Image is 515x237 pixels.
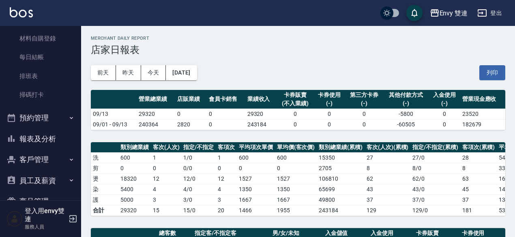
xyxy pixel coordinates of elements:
td: 240364 [137,119,175,130]
td: -5800 [383,109,428,119]
img: Logo [10,7,33,17]
td: 合計 [91,205,118,216]
td: 12 / 0 [181,173,216,184]
td: -60505 [383,119,428,130]
td: 37 [365,194,411,205]
td: 0 [216,163,237,173]
td: 0 [277,109,313,119]
div: (不入業績) [279,99,311,108]
button: Envy 雙連 [427,5,471,21]
td: 洗 [91,152,118,163]
td: 27 [365,152,411,163]
th: 客項次 [216,142,237,153]
td: 1667 [275,194,317,205]
td: 4 [151,184,182,194]
td: 0 [429,109,460,119]
button: 報表及分析 [3,128,78,149]
td: 2705 [317,163,365,173]
td: 5000 [118,194,151,205]
td: 0 [277,119,313,130]
div: (-) [385,99,426,108]
td: 29320 [137,109,175,119]
div: (-) [347,99,382,108]
td: 8 [365,163,411,173]
th: 單均價(客次價) [275,142,317,153]
td: 0 [275,163,317,173]
td: 45 [460,184,497,194]
td: 1527 [237,173,275,184]
td: 0 [207,119,245,130]
td: 2820 [175,119,207,130]
td: 23520 [460,109,505,119]
td: 0 [345,119,384,130]
td: 181 [460,205,497,216]
td: 1667 [237,194,275,205]
button: 員工及薪資 [3,170,78,191]
p: 服務人員 [25,223,66,231]
td: 染 [91,184,118,194]
td: 182679 [460,119,505,130]
th: 客次(人次)(累積) [365,142,411,153]
h2: Merchant Daily Report [91,36,505,41]
td: 3 [151,194,182,205]
td: 剪 [91,163,118,173]
td: 0 [429,119,460,130]
th: 店販業績 [175,90,207,109]
a: 每日結帳 [3,48,78,66]
td: 12 [151,173,182,184]
td: 62 / 0 [410,173,460,184]
a: 掃碼打卡 [3,85,78,104]
h5: 登入用envy雙連 [25,207,66,223]
td: 43 / 0 [410,184,460,194]
td: 1955 [275,205,317,216]
td: 129 [365,205,411,216]
td: 106810 [317,173,365,184]
td: 600 [237,152,275,163]
td: 15350 [317,152,365,163]
td: 29320 [245,109,277,119]
div: 其他付款方式 [385,91,426,99]
div: 卡券使用 [315,91,343,99]
td: 0 / 0 [181,163,216,173]
td: 63 [460,173,497,184]
button: 昨天 [116,65,141,80]
td: 37 / 0 [410,194,460,205]
td: 0 [313,109,345,119]
th: 營業現金應收 [460,90,505,109]
td: 243184 [245,119,277,130]
div: 第三方卡券 [347,91,382,99]
th: 指定/不指定 [181,142,216,153]
td: 5400 [118,184,151,194]
td: 20 [216,205,237,216]
td: 4 [216,184,237,194]
td: 09/01 - 09/13 [91,119,137,130]
td: 1466 [237,205,275,216]
td: 27 / 0 [410,152,460,163]
div: (-) [315,99,343,108]
td: 1 [216,152,237,163]
td: 129/0 [410,205,460,216]
td: 600 [275,152,317,163]
a: 材料自購登錄 [3,29,78,48]
th: 客次(人次) [151,142,182,153]
div: Envy 雙連 [440,8,468,18]
td: 0 [151,163,182,173]
td: 0 [118,163,151,173]
td: 600 [118,152,151,163]
td: 0 [175,109,207,119]
button: save [406,5,423,21]
th: 會員卡銷售 [207,90,245,109]
td: 1527 [275,173,317,184]
td: 8 [460,163,497,173]
table: a dense table [91,90,505,130]
td: 0 [345,109,384,119]
div: (-) [431,99,458,108]
th: 類別總業績 [118,142,151,153]
button: 列印 [479,65,505,80]
div: 入金使用 [431,91,458,99]
td: 1 / 0 [181,152,216,163]
td: 18320 [118,173,151,184]
td: 3 [216,194,237,205]
th: 平均項次單價 [237,142,275,153]
td: 1 [151,152,182,163]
